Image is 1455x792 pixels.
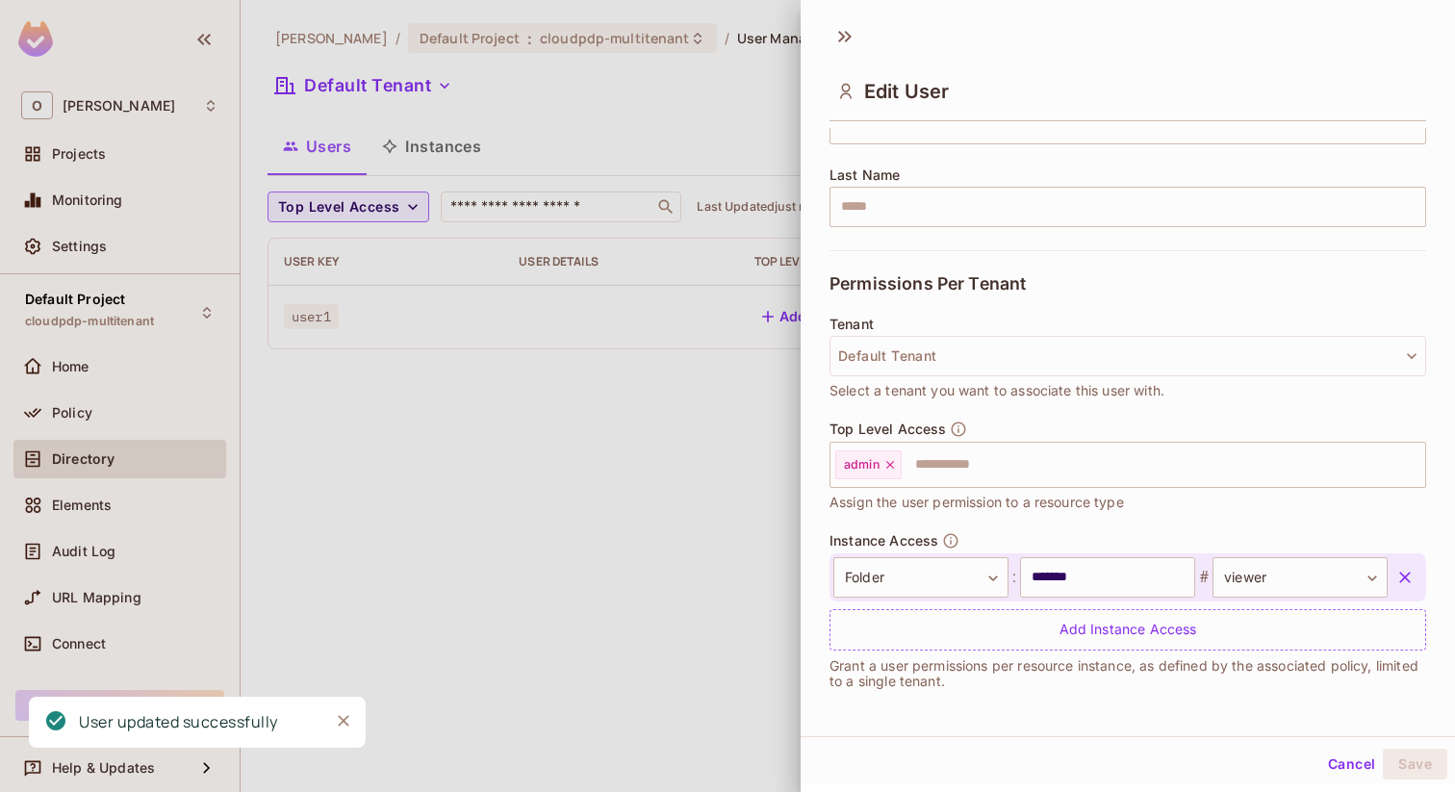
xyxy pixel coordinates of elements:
[830,380,1164,401] span: Select a tenant you want to associate this user with.
[864,80,949,103] span: Edit User
[1212,557,1388,598] div: viewer
[329,706,358,735] button: Close
[835,450,902,479] div: admin
[830,492,1124,513] span: Assign the user permission to a resource type
[830,336,1426,376] button: Default Tenant
[1383,749,1447,779] button: Save
[79,710,278,734] div: User updated successfully
[830,167,900,183] span: Last Name
[833,557,1008,598] div: Folder
[830,274,1026,294] span: Permissions Per Tenant
[1320,749,1383,779] button: Cancel
[1195,566,1212,589] span: #
[830,658,1426,689] p: Grant a user permissions per resource instance, as defined by the associated policy, limited to a...
[1008,566,1020,589] span: :
[830,609,1426,651] div: Add Instance Access
[830,317,874,332] span: Tenant
[830,422,946,437] span: Top Level Access
[830,533,938,549] span: Instance Access
[1416,462,1419,466] button: Open
[844,457,880,473] span: admin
